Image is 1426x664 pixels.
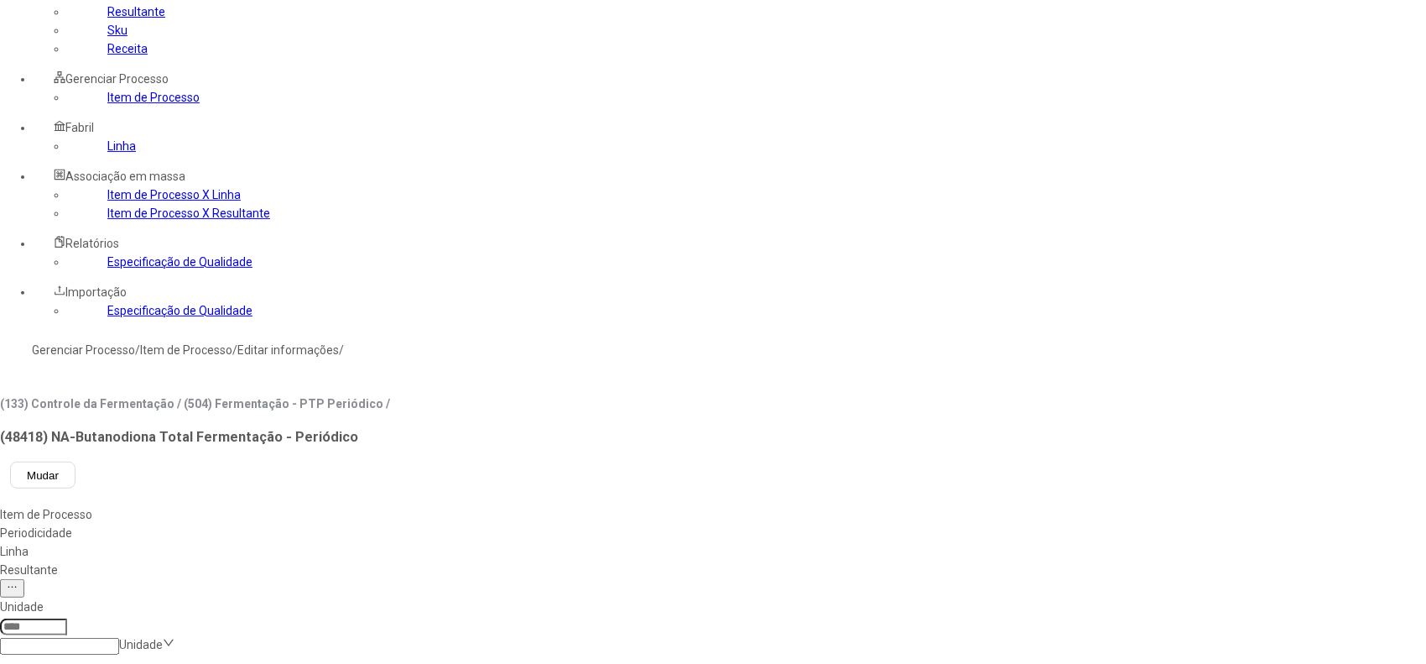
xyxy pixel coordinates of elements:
span: Gerenciar Processo [65,72,169,86]
nz-breadcrumb-separator: / [232,343,237,357]
a: Especificação de Qualidade [107,304,252,317]
a: Sku [107,24,128,37]
a: Editar informações [237,343,339,357]
a: Item de Processo X Linha [107,188,241,201]
nz-breadcrumb-separator: / [339,343,344,357]
nz-breadcrumb-separator: / [135,343,140,357]
a: Receita [107,42,148,55]
a: Item de Processo [107,91,200,104]
a: Especificação de Qualidade [107,255,252,269]
span: Associação em massa [65,170,185,183]
a: Linha [107,139,136,153]
a: Resultante [107,5,165,18]
button: Mudar [10,462,75,489]
span: Fabril [65,121,94,134]
a: Item de Processo X Resultante [107,207,270,220]
nz-select-placeholder: Unidade [119,638,163,651]
span: Relatórios [65,237,119,250]
span: Importação [65,285,127,299]
a: Item de Processo [140,343,232,357]
a: Gerenciar Processo [32,343,135,357]
span: Mudar [27,469,59,482]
